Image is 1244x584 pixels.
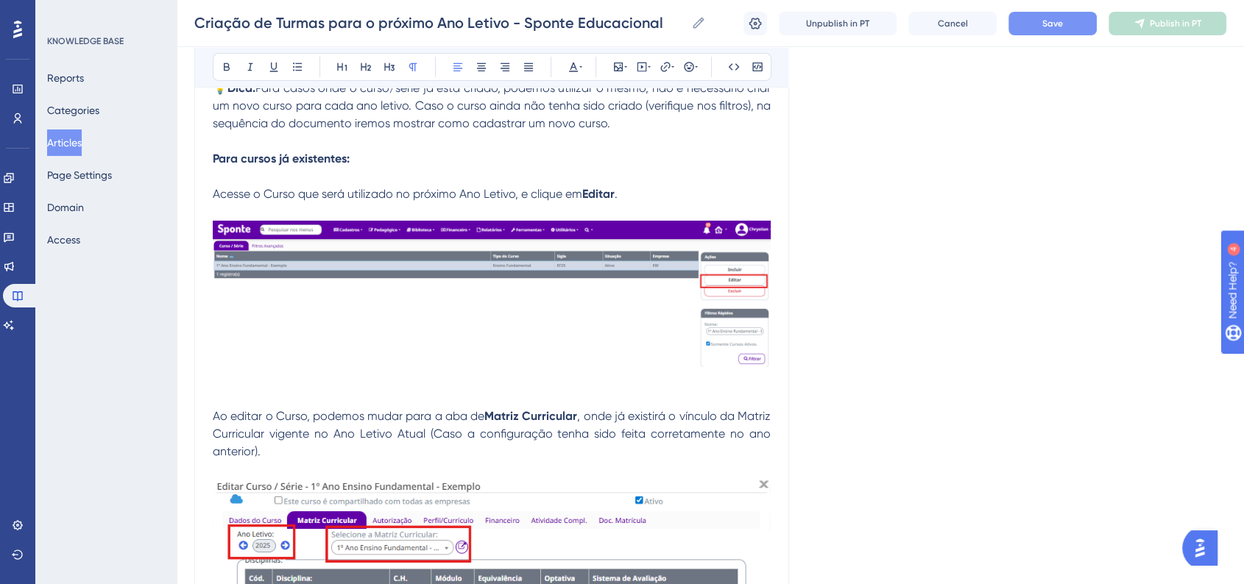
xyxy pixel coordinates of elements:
button: Articles [47,129,82,156]
span: Unpublish in PT [806,18,869,29]
span: , onde já existirá o vínculo da Matriz Curricular vigente no Ano Letivo Atual (Caso a configuraçã... [213,409,774,458]
span: Acesse o Curso que será utilizado no próximo Ano Letivo, e clique em [213,187,582,201]
button: Save [1008,12,1097,35]
strong: Editar [582,187,615,201]
button: Cancel [908,12,997,35]
strong: Dica: [227,81,255,95]
span: Ao editar o Curso, podemos mudar para a aba de [213,409,484,423]
span: Save [1042,18,1063,29]
button: Publish in PT [1109,12,1226,35]
span: Cancel [938,18,968,29]
button: Access [47,227,80,253]
strong: Matriz Curricular [484,409,577,423]
button: Page Settings [47,162,112,188]
span: Para casos onde o curso/série já está criado, podemos utilizar o mesmo, não é necessário criar um... [213,81,774,130]
button: Reports [47,65,84,91]
iframe: UserGuiding AI Assistant Launcher [1182,526,1226,570]
span: . [615,187,618,201]
div: 4 [102,7,107,19]
input: Article Name [194,13,685,33]
div: KNOWLEDGE BASE [47,35,124,47]
button: Domain [47,194,84,221]
span: Publish in PT [1150,18,1201,29]
span: Need Help? [35,4,92,21]
button: Categories [47,97,99,124]
span: 💡 [213,81,227,95]
button: Unpublish in PT [779,12,897,35]
strong: Para cursos já existentes: [213,152,350,165]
